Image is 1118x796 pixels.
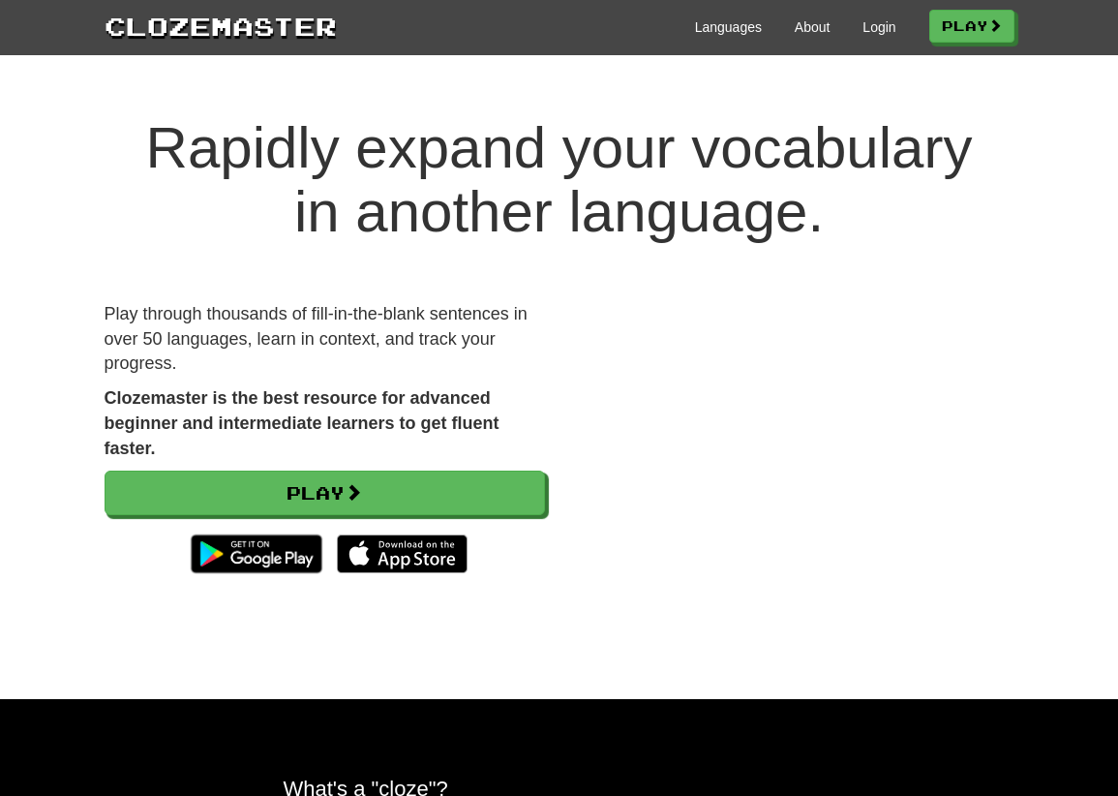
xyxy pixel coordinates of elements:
p: Play through thousands of fill-in-the-blank sentences in over 50 languages, learn in context, and... [105,302,545,377]
strong: Clozemaster is the best resource for advanced beginner and intermediate learners to get fluent fa... [105,388,499,457]
a: Login [862,17,895,37]
a: Play [105,471,545,515]
img: Download_on_the_App_Store_Badge_US-UK_135x40-25178aeef6eb6b83b96f5f2d004eda3bffbb37122de64afbaef7... [337,535,468,573]
img: Get it on Google Play [181,525,331,583]
a: About [795,17,831,37]
a: Languages [695,17,762,37]
a: Clozemaster [105,8,337,44]
a: Play [929,10,1014,43]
